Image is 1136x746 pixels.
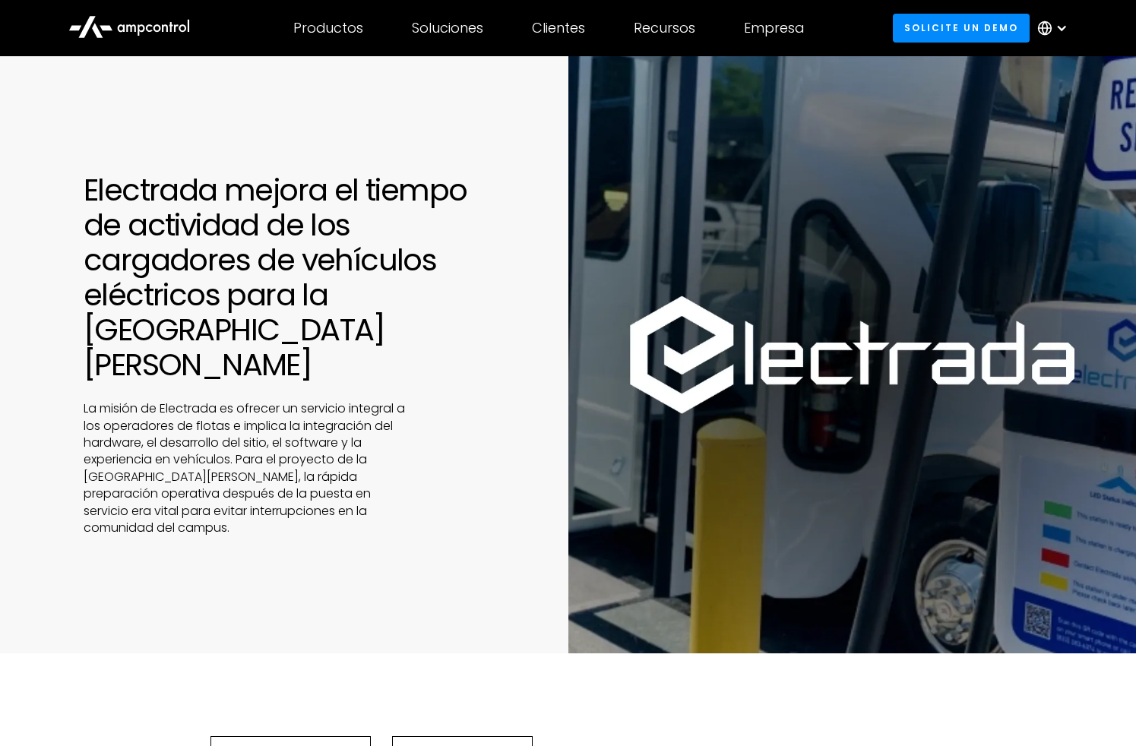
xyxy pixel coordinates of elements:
p: La misión de Electrada es ofrecer un servicio integral a los operadores de flotas e implica la in... [84,400,416,536]
div: Soluciones [412,20,483,36]
div: Productos [293,20,363,36]
div: Clientes [532,20,585,36]
div: Recursos [634,20,695,36]
div: Empresa [744,20,804,36]
a: Solicite un demo [893,14,1030,42]
h1: Electrada mejora el tiempo de actividad de los cargadores de vehículos eléctricos para la [GEOGRA... [84,172,492,382]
